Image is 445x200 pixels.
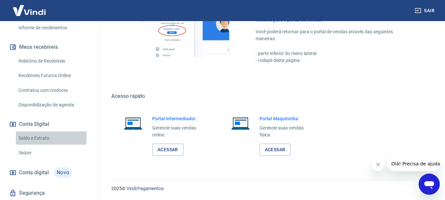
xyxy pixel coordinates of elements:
h6: Portal Maquininha [260,115,314,122]
a: Vindi Pagamentos [126,186,164,191]
a: Contratos com credores [16,84,91,97]
h6: Portal Intermediador [152,115,207,122]
a: Acessar [260,144,291,156]
a: Acessar [152,144,183,156]
img: Vindi [8,0,51,20]
a: Recebíveis Futuros Online [16,69,91,82]
p: - parte inferior do menu lateral [256,50,413,57]
a: Relatório de Recebíveis [16,54,91,68]
a: Saque [16,146,91,159]
p: Gerencie suas vendas física. [260,125,314,138]
span: Conta digital [19,168,49,177]
h5: Acesso rápido [111,93,429,100]
button: Conta Digital [8,117,91,131]
a: Conta digitalNovo [8,165,91,181]
button: Meus recebíveis [8,40,91,54]
p: Gerencie suas vendas online. [152,125,207,138]
a: Informe de rendimentos [16,21,91,35]
img: Imagem de um notebook aberto [227,115,254,131]
iframe: Botão para abrir a janela de mensagens [419,174,440,195]
a: Saldo e Extrato [16,131,91,145]
img: Imagem de um notebook aberto [119,115,147,131]
iframe: Fechar mensagem [372,158,385,171]
p: 2025 © [111,185,429,192]
p: Você poderá retornar para o portal de vendas através das seguintes maneiras: [256,28,413,42]
span: Novo [54,167,72,178]
span: Olá! Precisa de ajuda? [4,5,55,10]
a: Disponibilização de agenda [16,98,91,112]
p: - rodapé desta página [256,57,413,64]
button: Sair [413,5,437,17]
iframe: Mensagem da empresa [387,157,440,171]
